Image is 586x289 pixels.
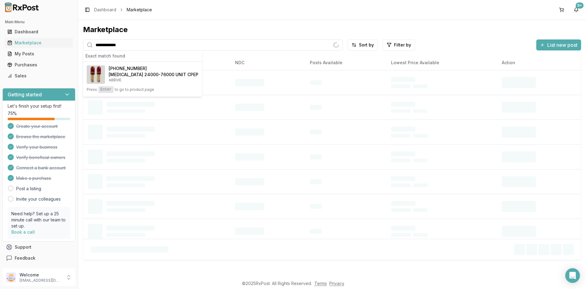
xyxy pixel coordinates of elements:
div: Marketplace [83,25,581,35]
span: Make a purchase [16,175,51,181]
a: List new post [536,43,581,49]
p: Welcome [20,272,62,278]
button: Filter by [383,39,415,50]
th: Posts Available [305,55,386,70]
div: Exact match found [83,50,202,62]
p: [EMAIL_ADDRESS][DOMAIN_NAME] [20,278,62,283]
div: Purchases [7,62,71,68]
button: 9+ [571,5,581,15]
h3: Getting started [8,91,42,98]
img: User avatar [6,272,16,282]
div: Dashboard [7,29,71,35]
th: Action [497,55,581,70]
a: Marketplace [5,37,73,48]
a: Dashboard [94,7,116,13]
span: Verify beneficial owners [16,154,65,161]
a: Invite your colleagues [16,196,61,202]
p: ABBVIE [109,78,198,83]
button: Dashboard [2,27,75,37]
a: Dashboard [5,26,73,37]
a: Post a listing [16,186,41,192]
span: Connect a bank account [16,165,66,171]
span: Sort by [359,42,374,48]
button: List new post [536,39,581,50]
span: Browse the marketplace [16,134,65,140]
button: Creon 24000-76000 UNIT CPEP[PHONE_NUMBER][MEDICAL_DATA] 24000-76000 UNIT CPEPABBVIEPressEnterto g... [83,62,202,97]
a: My Posts [5,48,73,59]
div: Marketplace [7,40,71,46]
span: 75 % [8,110,17,117]
button: Feedback [2,253,75,264]
button: Marketplace [2,38,75,48]
button: Sort by [348,39,378,50]
span: to go to product page [115,87,154,92]
nav: breadcrumb [94,7,152,13]
h4: [MEDICAL_DATA] 24000-76000 UNIT CPEP [109,72,198,78]
button: Purchases [2,60,75,70]
img: RxPost Logo [2,2,42,12]
span: Press [87,87,97,92]
img: Creon 24000-76000 UNIT CPEP [87,65,105,84]
div: Open Intercom Messenger [565,268,580,283]
div: Sales [7,73,71,79]
div: 9+ [576,2,584,9]
kbd: Enter [98,86,114,93]
a: Terms [314,281,327,286]
th: Lowest Price Available [386,55,497,70]
span: Create your account [16,123,58,129]
span: Feedback [15,255,35,261]
span: List new post [547,41,577,49]
button: Support [2,242,75,253]
a: Sales [5,70,73,81]
span: Filter by [394,42,411,48]
button: Sales [2,71,75,81]
a: Privacy [329,281,344,286]
span: Marketplace [127,7,152,13]
p: Let's finish your setup first! [8,103,70,109]
a: Book a call [11,229,35,235]
p: Need help? Set up a 25 minute call with our team to set up. [11,211,67,229]
th: NDC [230,55,305,70]
h2: Main Menu [5,20,73,24]
span: [PHONE_NUMBER] [109,65,147,72]
span: Verify your business [16,144,57,150]
button: My Posts [2,49,75,59]
div: My Posts [7,51,71,57]
a: Purchases [5,59,73,70]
